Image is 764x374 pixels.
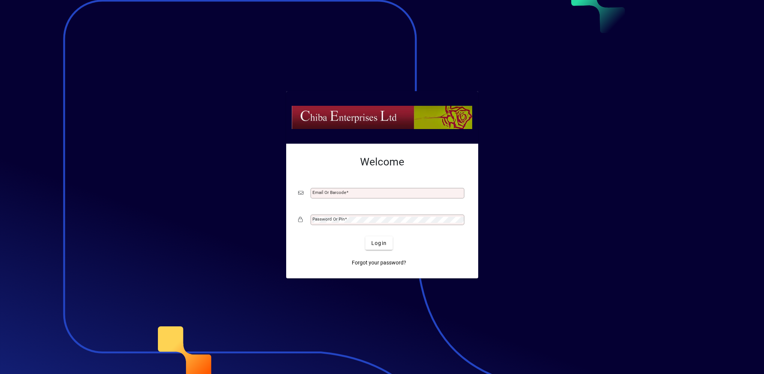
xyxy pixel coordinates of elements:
span: Forgot your password? [352,259,406,267]
span: Login [371,239,387,247]
h2: Welcome [298,156,466,168]
mat-label: Password or Pin [312,216,345,222]
button: Login [365,236,393,250]
a: Forgot your password? [349,256,409,269]
mat-label: Email or Barcode [312,190,346,195]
